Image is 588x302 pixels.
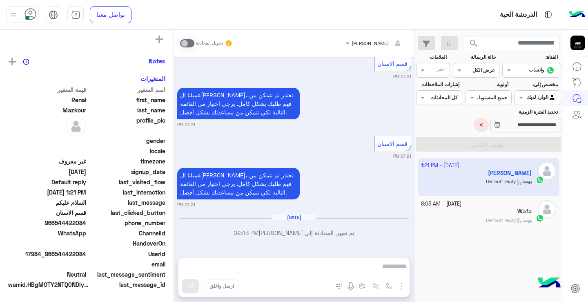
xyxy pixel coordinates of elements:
[8,219,86,227] span: 966544422084
[272,215,316,220] h6: [DATE]
[437,65,447,75] div: اختر
[88,188,166,197] span: last_interaction
[8,270,86,279] span: 0
[9,58,16,65] img: add
[234,229,258,236] span: 02:43 PM
[91,280,165,289] span: last_message_id
[88,250,166,258] span: UserId
[500,9,537,20] p: الدردشة الحية
[503,54,558,61] label: القناة:
[417,81,459,88] label: إشارات الملاحظات
[464,36,484,54] button: search
[88,147,166,155] span: locale
[177,228,411,237] p: تم تعيين المحادثة إلى [PERSON_NAME]
[8,157,86,166] span: غير معروف
[8,229,86,237] span: 2
[517,208,532,215] h5: Wafa
[8,198,86,207] span: السلام عليكم
[474,118,489,132] button: ×
[177,88,300,119] p: 20/9/2025, 1:21 PM
[8,188,86,197] span: 2025-09-20T10:21:31.043Z
[535,269,563,298] img: hulul-logo.png
[8,239,86,248] span: null
[88,270,166,279] span: last_message_sentiment
[8,168,86,176] span: 2025-09-18T15:02:50.154Z
[88,219,166,227] span: phone_number
[523,217,532,223] span: بوت
[88,168,166,176] span: signup_date
[543,9,553,20] img: tab
[88,116,166,135] span: profile_pic
[8,178,86,186] span: Default reply
[352,40,389,46] span: [PERSON_NAME]
[90,6,131,23] a: تواصل معنا
[421,200,461,208] small: [DATE] - 8:03 AM
[486,217,522,223] span: Default reply
[8,136,86,145] span: null
[67,6,84,23] a: tab
[88,198,166,207] span: last_message
[177,168,300,199] p: 20/9/2025, 1:21 PM
[536,214,544,222] img: WhatsApp
[49,10,58,20] img: tab
[66,116,86,136] img: defaultAdmin.png
[88,96,166,104] span: first_name
[8,106,86,114] span: Mazkour
[71,10,80,20] img: tab
[88,157,166,166] span: timezone
[416,137,561,152] button: تطبيق الفلاتر
[88,136,166,145] span: gender
[149,57,165,65] h6: Notes
[393,73,411,80] small: 01:21 PM
[8,260,86,268] span: null
[8,280,90,289] span: wamid.HBgMOTY2NTQ0NDIyMDg0FQIAEhgUMkFFRDJEM0MxNDdFMzk1MThDNzAA
[196,40,223,47] small: تحويل المحادثة
[88,106,166,114] span: last_name
[8,85,86,94] span: قيمة المتغير
[569,6,585,23] img: Logo
[88,178,166,186] span: last_visited_flow
[88,85,166,94] span: اسم المتغير
[516,81,558,88] label: مخصص إلى:
[466,81,508,88] label: أولوية
[88,208,166,217] span: last_clicked_button
[88,239,166,248] span: HandoverOn
[8,96,86,104] span: Renal
[205,279,238,293] button: ارسل واغلق
[8,10,18,20] img: profile
[522,217,532,223] b: :
[140,75,165,82] h6: المتغيرات
[417,54,447,61] label: العلامات
[8,250,86,258] span: 17984_966544422084
[88,229,166,237] span: ChannelId
[538,200,556,219] img: defaultAdmin.png
[570,36,585,50] img: 177882628735456
[377,60,408,67] span: قسم الاسنان
[23,58,29,65] img: notes
[454,54,496,61] label: حالة الرسالة
[8,208,86,217] span: قسم الاسنان
[393,153,411,159] small: 01:21 PM
[88,260,166,268] span: email
[177,121,195,128] small: 01:21 PM
[469,38,479,48] span: search
[377,140,408,147] span: قسم الاسنان
[466,108,558,116] label: تحديد الفترة الزمنية
[8,147,86,155] span: null
[177,201,195,208] small: 01:21 PM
